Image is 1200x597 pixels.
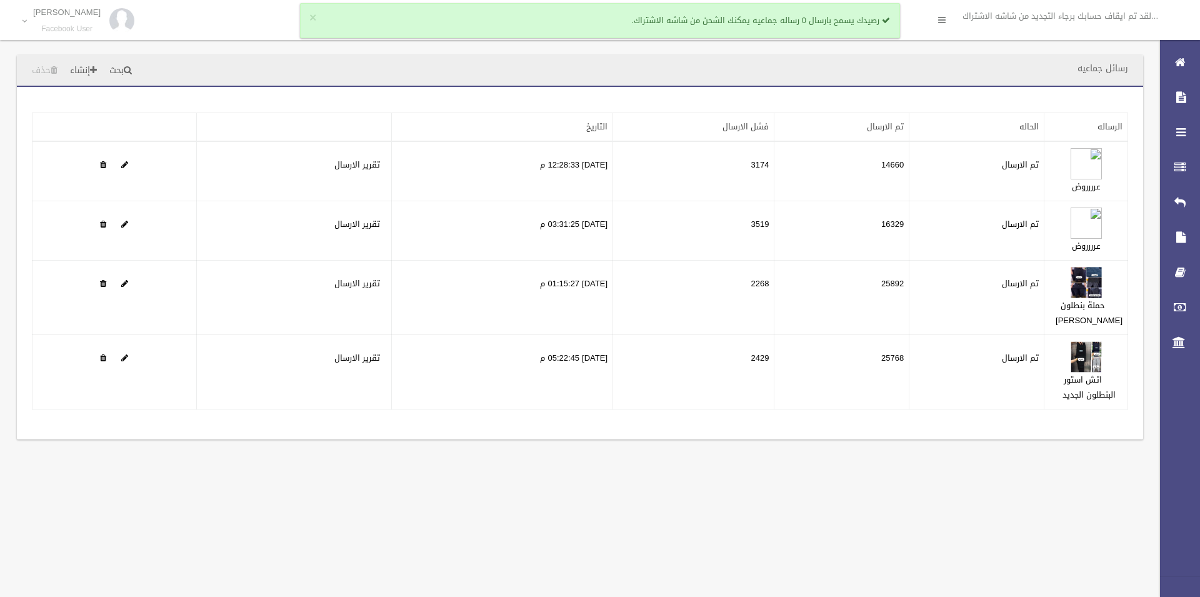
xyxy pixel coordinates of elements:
th: الحاله [909,113,1044,142]
a: Edit [1071,157,1102,173]
a: Edit [121,157,128,173]
label: تم الارسال [1002,158,1039,173]
td: 16329 [774,201,909,261]
a: التاريخ [586,119,607,134]
small: Facebook User [33,24,101,34]
img: 638767924024477293.jpg [1071,341,1102,373]
td: [DATE] 05:22:45 م [392,335,613,409]
img: 638561287474257950.jpeg [1071,148,1102,179]
td: 3519 [613,201,774,261]
header: رسائل جماعيه [1062,56,1143,81]
a: تقرير الارسال [334,350,380,366]
button: × [309,12,316,24]
td: [DATE] 01:15:27 م [392,261,613,335]
a: عرررروض [1072,238,1101,254]
div: رصيدك يسمح بارسال 0 رساله جماعيه يمكنك الشحن من شاشه الاشتراك. [300,3,900,38]
label: تم الارسال [1002,351,1039,366]
a: بحث [104,59,137,83]
a: Edit [121,350,128,366]
td: 2268 [613,261,774,335]
a: اتش استور البنطلون الجديد [1062,372,1116,403]
a: Edit [121,216,128,232]
a: Edit [1071,216,1102,232]
a: Edit [1071,276,1102,291]
label: تم الارسال [1002,217,1039,232]
td: 2429 [613,335,774,409]
img: 84628273_176159830277856_972693363922829312_n.jpg [109,8,134,33]
td: [DATE] 03:31:25 م [392,201,613,261]
th: الرساله [1044,113,1128,142]
a: تقرير الارسال [334,157,380,173]
td: 25892 [774,261,909,335]
td: 3174 [613,141,774,201]
a: Edit [121,276,128,291]
a: تم الارسال [867,119,904,134]
img: 638664992918551208.jpeg [1071,208,1102,239]
p: [PERSON_NAME] [33,8,101,17]
a: Edit [1071,350,1102,366]
a: فشل الارسال [722,119,769,134]
a: حملة بنطلون [PERSON_NAME] [1056,298,1122,328]
td: [DATE] 12:28:33 م [392,141,613,201]
a: إنشاء [65,59,102,83]
a: تقرير الارسال [334,276,380,291]
label: تم الارسال [1002,276,1039,291]
a: عرررروض [1072,179,1101,194]
a: تقرير الارسال [334,216,380,232]
td: 25768 [774,335,909,409]
td: 14660 [774,141,909,201]
img: 638737542499823234.jpeg [1071,267,1102,298]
